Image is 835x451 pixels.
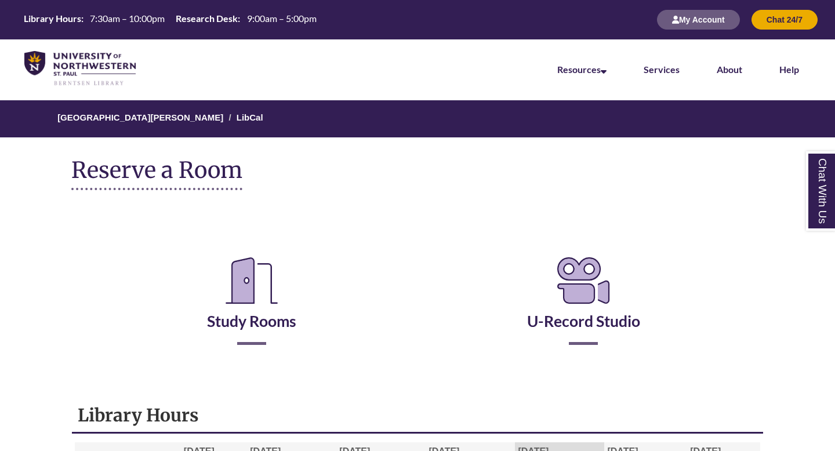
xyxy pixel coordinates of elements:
a: Chat 24/7 [752,14,818,24]
a: LibCal [237,112,263,122]
a: Resources [557,64,607,75]
h1: Library Hours [78,404,757,426]
a: U-Record Studio [527,283,640,330]
a: About [717,64,742,75]
nav: Breadcrumb [71,100,764,137]
a: Hours Today [19,12,321,27]
button: Chat 24/7 [752,10,818,30]
span: 7:30am – 10:00pm [90,13,165,24]
a: Services [644,64,680,75]
span: 9:00am – 5:00pm [247,13,317,24]
h1: Reserve a Room [71,158,242,190]
button: My Account [657,10,740,30]
a: Study Rooms [207,283,296,330]
div: Reserve a Room [71,219,764,379]
th: Research Desk: [171,12,242,25]
a: Help [779,64,799,75]
table: Hours Today [19,12,321,26]
a: My Account [657,14,740,24]
img: UNWSP Library Logo [24,51,136,86]
th: Library Hours: [19,12,85,25]
a: [GEOGRAPHIC_DATA][PERSON_NAME] [57,112,223,122]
